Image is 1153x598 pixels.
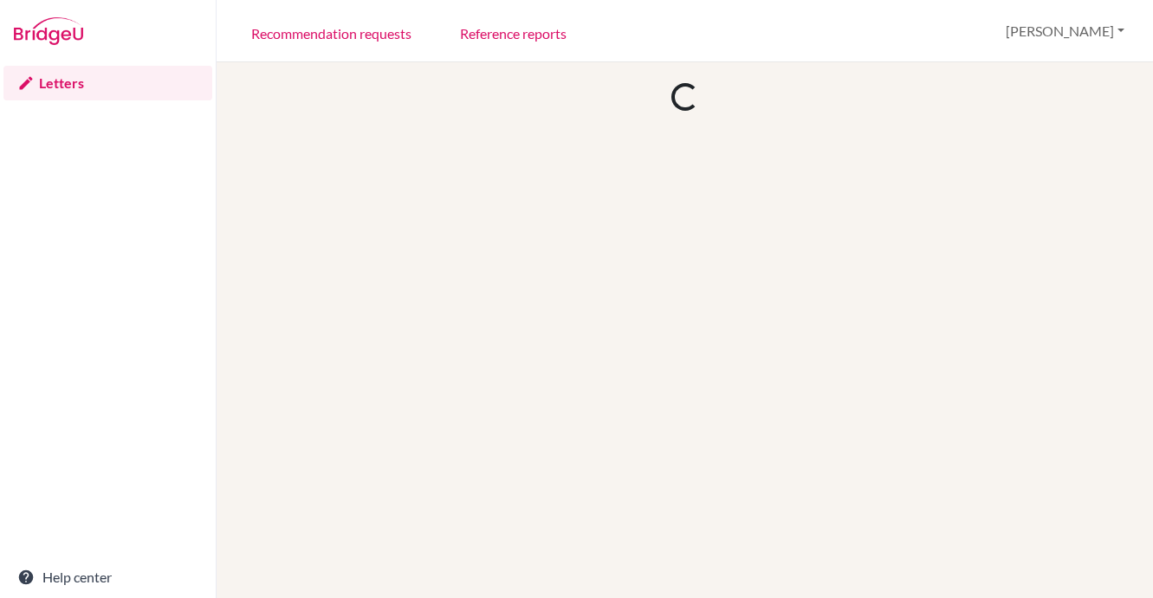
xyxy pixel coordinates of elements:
[3,560,212,595] a: Help center
[446,3,580,62] a: Reference reports
[14,17,83,45] img: Bridge-U
[3,66,212,100] a: Letters
[237,3,425,62] a: Recommendation requests
[998,15,1132,48] button: [PERSON_NAME]
[671,83,699,111] div: Loading...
